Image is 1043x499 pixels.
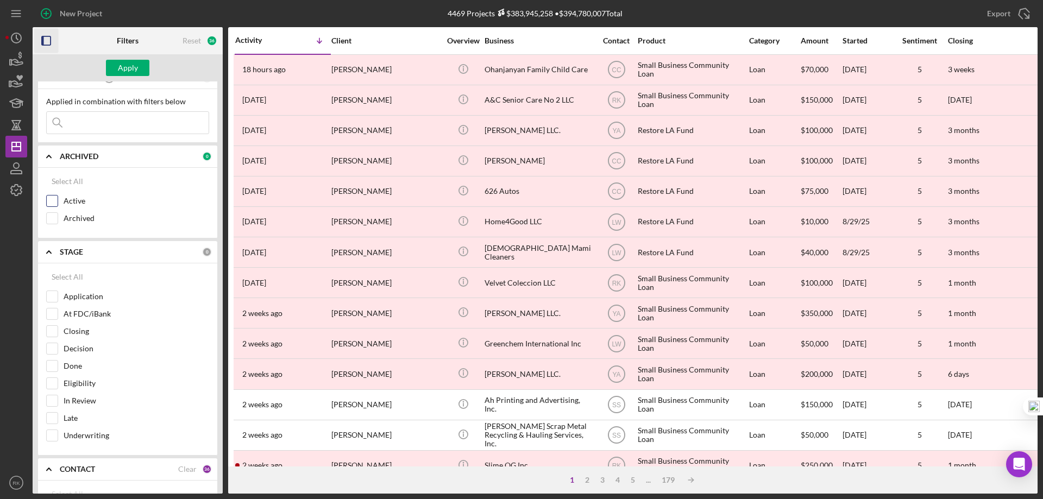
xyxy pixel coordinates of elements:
time: 2025-09-08 21:14 [242,217,266,226]
b: Filters [117,36,139,45]
b: ARCHIVED [60,152,98,161]
label: Active [64,195,209,206]
div: Loan [749,451,800,480]
div: Loan [749,116,800,145]
time: 1 month [948,308,976,318]
div: Sentiment [893,36,947,45]
time: 2025-09-10 17:43 [242,187,266,195]
div: Restore LA Fund [638,238,746,267]
div: Small Business Community Loan [638,329,746,358]
div: Closing [948,36,1029,45]
div: [PERSON_NAME] [331,421,440,450]
time: 2025-09-05 00:45 [242,461,282,470]
div: Loan [749,299,800,327]
time: 2025-09-08 17:59 [242,248,266,257]
text: SS [612,432,620,439]
div: [PERSON_NAME] [331,299,440,327]
div: 5 [893,339,947,348]
div: Restore LA Fund [638,207,746,236]
div: Applied in combination with filters below [46,97,209,106]
div: [DATE] [843,421,891,450]
time: 2025-09-05 18:38 [242,370,282,378]
time: 2025-09-16 05:33 [242,96,266,104]
div: Client [331,36,440,45]
div: Restore LA Fund [638,147,746,175]
div: 5 [893,126,947,135]
text: YA [612,371,620,378]
div: Apply [118,60,138,76]
time: 2025-09-12 18:51 [242,156,266,165]
div: Loan [749,359,800,388]
div: Amount [801,36,841,45]
div: 3 [595,476,610,484]
button: New Project [33,3,113,24]
label: Archived [64,213,209,224]
div: Clear [178,465,197,473]
div: Greenchem International Inc [485,329,593,358]
time: 2025-09-05 15:23 [242,431,282,439]
div: [PERSON_NAME] [331,329,440,358]
div: $350,000 [801,299,841,327]
div: 5 [893,248,947,257]
div: Open Intercom Messenger [1006,451,1032,477]
div: Loan [749,238,800,267]
div: 5 [893,309,947,318]
div: $75,000 [801,177,841,206]
button: Export [976,3,1038,24]
div: Small Business Community Loan [638,451,746,480]
div: [DATE] [843,116,891,145]
div: Category [749,36,800,45]
div: [PERSON_NAME] Scrap Metal Recycling & Hauling Services, Inc. [485,421,593,450]
label: At FDC/iBank [64,308,209,319]
div: Restore LA Fund [638,177,746,206]
time: 3 months [948,248,979,257]
time: [DATE] [948,95,972,104]
time: 3 months [948,125,979,135]
div: [DATE] [843,451,891,480]
text: LW [612,340,621,348]
div: $50,000 [801,421,841,450]
div: [DATE] [843,390,891,419]
div: [PERSON_NAME] [331,177,440,206]
time: [DATE] [948,400,972,409]
div: 4469 Projects • $394,780,007 Total [448,9,623,18]
div: Loan [749,329,800,358]
div: $200,000 [801,359,841,388]
div: Ah Printing and Advertising, Inc. [485,390,593,419]
div: 8/29/25 [843,207,891,236]
div: 2 [580,476,595,484]
div: Select All [52,266,83,288]
div: ... [640,476,656,484]
div: Ohanjanyan Family Child Care [485,55,593,84]
div: $250,000 [801,451,841,480]
div: [DATE] [843,147,891,175]
div: Small Business Community Loan [638,421,746,450]
div: [PERSON_NAME] LLC. [485,299,593,327]
button: Select All [46,266,89,288]
div: [PERSON_NAME] [331,147,440,175]
div: [PERSON_NAME] [331,207,440,236]
div: 5 [893,461,947,470]
div: Home4Good LLC [485,207,593,236]
div: [DATE] [843,86,891,115]
div: [DATE] [843,268,891,297]
div: Small Business Community Loan [638,359,746,388]
b: STAGE [60,248,83,256]
text: YA [612,127,620,135]
div: [DATE] [843,55,891,84]
text: CC [612,66,621,74]
img: one_i.png [1028,401,1040,412]
label: Eligibility [64,378,209,389]
text: LW [612,249,621,256]
div: Small Business Community Loan [638,55,746,84]
label: Application [64,291,209,302]
div: Activity [235,36,283,45]
text: RK [12,480,20,486]
label: Closing [64,326,209,337]
div: $150,000 [801,86,841,115]
text: RK [612,97,621,104]
div: [PERSON_NAME] [485,147,593,175]
div: Slime OG Inc [485,451,593,480]
time: 1 month [948,278,976,287]
div: [PERSON_NAME] LLC. [485,116,593,145]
